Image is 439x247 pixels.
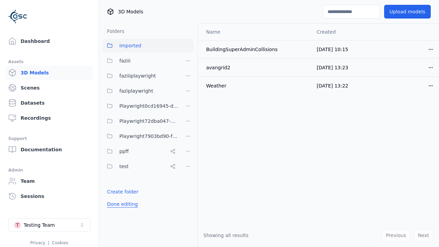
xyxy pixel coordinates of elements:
[8,58,90,66] div: Assets
[384,5,431,19] button: Upload models
[119,57,131,65] span: faziii
[5,96,93,110] a: Datasets
[5,143,93,156] a: Documentation
[5,111,93,125] a: Recordings
[5,81,93,95] a: Scenes
[103,144,178,158] button: ppff
[14,222,21,228] div: T
[48,240,49,245] span: |
[119,117,178,125] span: Playwright72dba047-a6c3-44b5-8b22-2f0156a37584
[203,233,249,238] span: Showing all results
[206,46,306,53] div: BuildingSuperAdminCollisions
[8,7,27,26] img: Logo
[107,188,139,195] a: Create folder
[317,47,348,52] span: [DATE] 10:15
[5,34,93,48] a: Dashboard
[317,65,348,70] span: [DATE] 13:23
[103,54,178,68] button: faziii
[119,87,153,95] span: faziplaywright
[103,99,178,113] button: Playwright0cd16945-d24c-45f9-a8ba-c74193e3fd84
[206,64,306,71] div: avangrid2
[119,72,156,80] span: faziiiplaywright
[8,218,91,232] button: Select a workspace
[103,84,178,98] button: faziplaywright
[8,134,90,143] div: Support
[103,39,193,52] button: Imported
[24,222,55,228] div: Testing Team
[103,28,124,35] h3: Folders
[311,24,375,40] th: Created
[5,66,93,80] a: 3D Models
[8,166,90,174] div: Admin
[206,82,306,89] div: Weather
[103,69,178,83] button: faziiiplaywright
[119,162,129,170] span: test
[103,198,142,210] button: Done editing
[118,8,143,15] span: 3D Models
[198,24,311,40] th: Name
[103,160,178,173] button: test
[317,83,348,89] span: [DATE] 13:22
[5,174,93,188] a: Team
[103,129,178,143] button: Playwright7903bd90-f1ee-40e5-8689-7a943bbd43ef
[119,132,178,140] span: Playwright7903bd90-f1ee-40e5-8689-7a943bbd43ef
[119,147,129,155] span: ppff
[30,240,45,245] a: Privacy
[103,114,178,128] button: Playwright72dba047-a6c3-44b5-8b22-2f0156a37584
[52,240,68,245] a: Cookies
[119,42,141,50] span: Imported
[103,186,143,198] button: Create folder
[5,189,93,203] a: Sessions
[119,102,178,110] span: Playwright0cd16945-d24c-45f9-a8ba-c74193e3fd84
